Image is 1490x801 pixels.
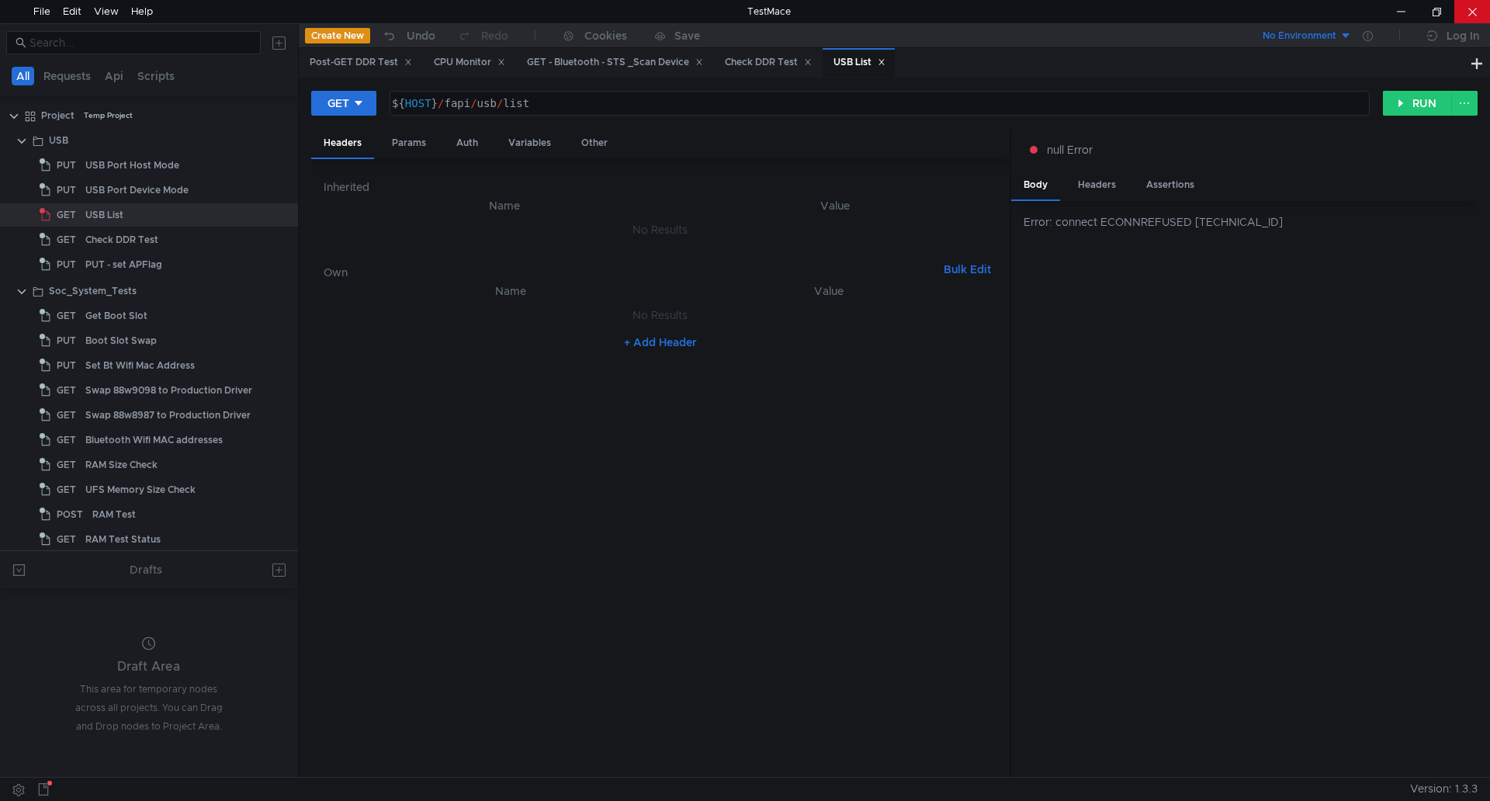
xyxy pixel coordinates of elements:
[310,54,412,71] div: Post-GET DDR Test
[1447,26,1479,45] div: Log In
[632,223,688,237] nz-embed-empty: No Results
[85,354,195,377] div: Set Bt Wifi Mac Address
[327,95,349,112] div: GET
[1244,23,1352,48] button: No Environment
[57,228,76,251] span: GET
[324,263,937,282] h6: Own
[336,196,673,215] th: Name
[57,503,83,526] span: POST
[1011,171,1060,201] div: Body
[584,26,627,45] div: Cookies
[12,67,34,85] button: All
[57,428,76,452] span: GET
[85,228,158,251] div: Check DDR Test
[49,129,68,152] div: USB
[348,282,672,300] th: Name
[85,428,223,452] div: Bluetooth Wifi MAC addresses
[1047,141,1093,158] span: null Error
[833,54,885,71] div: USB List
[305,28,370,43] button: Create New
[672,282,985,300] th: Value
[674,30,700,41] div: Save
[444,129,490,158] div: Auth
[937,260,997,279] button: Bulk Edit
[85,203,123,227] div: USB List
[446,24,519,47] button: Redo
[41,104,74,127] div: Project
[57,404,76,427] span: GET
[85,329,157,352] div: Boot Slot Swap
[85,154,179,177] div: USB Port Host Mode
[57,179,76,202] span: PUT
[1383,91,1452,116] button: RUN
[85,304,147,328] div: Get Boot Slot
[133,67,179,85] button: Scripts
[632,308,688,322] nz-embed-empty: No Results
[311,91,376,116] button: GET
[85,404,251,427] div: Swap 88w8987 to Production Driver
[92,503,136,526] div: RAM Test
[673,196,997,215] th: Value
[85,453,158,477] div: RAM Size Check
[57,379,76,402] span: GET
[57,354,76,377] span: PUT
[379,129,438,158] div: Params
[85,528,161,551] div: RAM Test Status
[1134,171,1207,199] div: Assertions
[311,129,374,159] div: Headers
[725,54,812,71] div: Check DDR Test
[407,26,435,45] div: Undo
[1024,213,1478,231] div: Error: connect ECONNREFUSED [TECHNICAL_ID]
[324,178,997,196] h6: Inherited
[84,104,133,127] div: Temp Project
[85,179,189,202] div: USB Port Device Mode
[85,253,162,276] div: PUT - set APFlag
[496,129,563,158] div: Variables
[618,333,703,352] button: + Add Header
[85,379,252,402] div: Swap 88w9098 to Production Driver
[57,478,76,501] span: GET
[1263,29,1336,43] div: No Environment
[1410,778,1478,800] span: Version: 1.3.3
[57,304,76,328] span: GET
[434,54,505,71] div: CPU Monitor
[57,203,76,227] span: GET
[49,279,137,303] div: Soc_System_Tests
[481,26,508,45] div: Redo
[57,253,76,276] span: PUT
[100,67,128,85] button: Api
[569,129,620,158] div: Other
[85,478,196,501] div: UFS Memory Size Check
[130,560,162,579] div: Drafts
[29,34,251,51] input: Search...
[39,67,95,85] button: Requests
[1066,171,1128,199] div: Headers
[370,24,446,47] button: Undo
[57,528,76,551] span: GET
[57,154,76,177] span: PUT
[527,54,703,71] div: GET - Bluetooth - STS _Scan Device
[57,329,76,352] span: PUT
[57,453,76,477] span: GET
